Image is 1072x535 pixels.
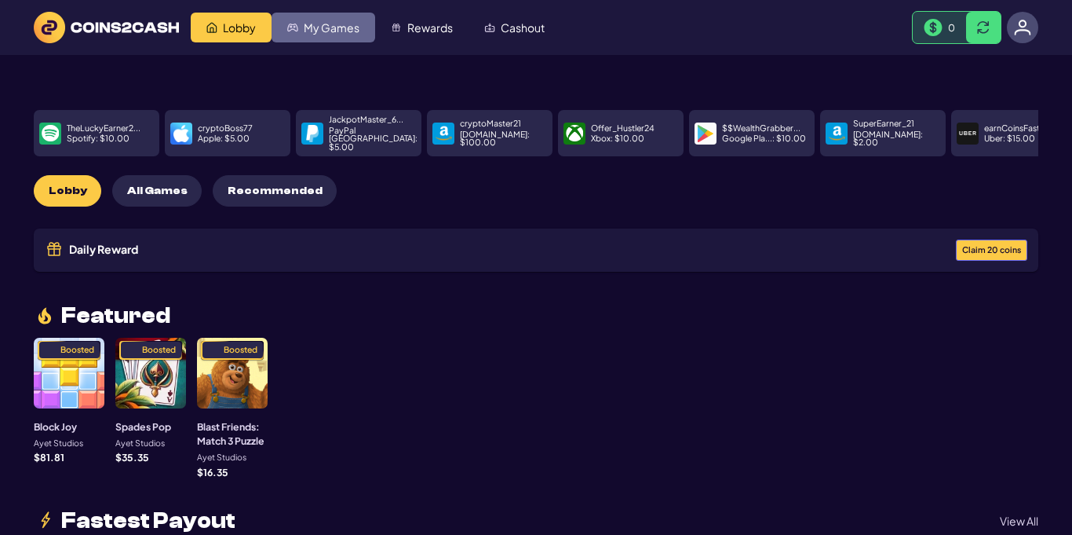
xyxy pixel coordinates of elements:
[69,244,138,255] span: Daily Reward
[924,19,943,37] img: Money Bill
[304,22,359,33] span: My Games
[329,126,417,152] p: PayPal [GEOGRAPHIC_DATA] : $ 5.00
[42,125,59,142] img: payment icon
[198,124,253,133] p: cryptoBoss77
[948,21,955,34] span: 0
[127,185,188,198] span: All Games
[67,124,140,133] p: TheLuckyEarner2...
[959,125,976,142] img: payment icon
[126,345,137,356] img: Boosted
[984,134,1035,143] p: Uber : $ 15.00
[60,346,94,354] div: Boosted
[391,22,402,33] img: Rewards
[956,240,1027,261] button: Claim 20 coins
[962,246,1021,255] span: Claim 20 coins
[34,439,83,448] p: Ayet Studios
[49,185,87,198] span: Lobby
[566,125,583,142] img: payment icon
[407,22,453,33] span: Rewards
[287,22,298,33] img: My Games
[853,130,940,147] p: [DOMAIN_NAME] : $ 2.00
[304,125,321,142] img: payment icon
[61,305,170,327] span: Featured
[115,439,165,448] p: Ayet Studios
[272,13,375,42] a: My Games
[460,130,547,147] p: [DOMAIN_NAME] : $ 100.00
[213,175,337,207] button: Recommended
[228,185,323,198] span: Recommended
[191,13,272,42] a: Lobby
[61,510,235,532] span: Fastest Payout
[34,453,64,462] p: $ 81.81
[853,119,914,128] p: SuperEarner_21
[112,175,202,207] button: All Games
[460,119,521,128] p: cryptoMaster21
[197,453,246,462] p: Ayet Studios
[67,134,129,143] p: Spotify : $ 10.00
[44,345,55,356] img: Boosted
[142,346,176,354] div: Boosted
[329,115,403,124] p: JackpotMaster_6...
[197,467,228,477] p: $ 16.35
[173,125,190,142] img: payment icon
[591,124,655,133] p: Offer_Hustler24
[223,22,256,33] span: Lobby
[984,124,1040,133] p: earnCoinsFast
[206,22,217,33] img: Lobby
[591,134,644,143] p: Xbox : $ 10.00
[501,22,545,33] span: Cashout
[375,13,469,42] a: Rewards
[198,134,250,143] p: Apple : $ 5.00
[45,240,64,258] img: Gift icon
[697,125,714,142] img: payment icon
[435,125,452,142] img: payment icon
[469,13,560,42] a: Cashout
[115,453,149,462] p: $ 35.35
[207,345,218,356] img: Boosted
[34,12,179,43] img: logo text
[828,125,845,142] img: payment icon
[115,420,171,434] h3: Spades Pop
[722,134,806,143] p: Google Pla... : $ 10.00
[484,22,495,33] img: Cashout
[34,510,56,532] img: lightning
[197,420,268,449] h3: Blast Friends: Match 3 Puzzle
[722,124,800,133] p: $$WealthGrabber...
[224,346,257,354] div: Boosted
[34,175,101,207] button: Lobby
[34,305,56,327] img: fire
[1014,19,1031,36] img: avatar
[34,420,77,434] h3: Block Joy
[1000,515,1038,526] p: View All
